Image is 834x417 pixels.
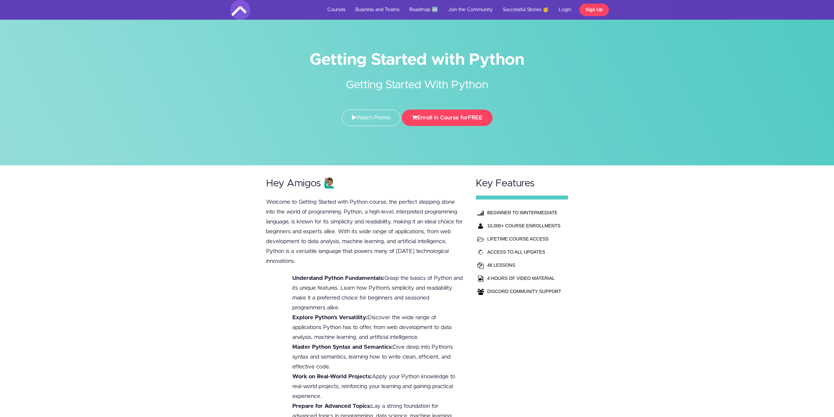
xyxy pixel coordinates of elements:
b: Explore Python's Versatility: [292,315,368,320]
h1: Getting Started with Python [230,52,604,67]
li: Dive deep into Python's syntax and semantics, learning how to write clean, efficient, and effecti... [292,342,463,372]
button: Enroll in Course forFREE [402,110,493,126]
td: LIFETIME COURSE ACCESS [486,232,563,245]
li: Grasp the basics of Python and its unique features. Learn how Python's simplicity and readability... [292,273,463,313]
span: FREE [468,115,482,120]
h2: Key Features [476,178,568,189]
b: Prepare for Advanced Topics: [292,403,371,409]
h2: Getting Started With Python [294,67,540,93]
b: Understand Python Fundamentals: [292,275,384,281]
b: Work on Real-World Projects: [292,374,372,379]
p: Welcome to Getting Started with Python course, the perfect stepping stone into the world of progr... [266,197,463,266]
a: Watch Promo [342,110,400,126]
li: Discover the wide range of applications Python has to offer, from web development to data analysi... [292,313,463,342]
h2: Hey Amigos 🙋🏽‍♂️ [266,178,463,189]
th: BEGINNER TO IMNTERMEDIATE [486,206,563,219]
th: 10,000+ COURSE ENROLLMENTS [486,219,563,232]
li: Apply your Python knowledge to real-world projects, reinforcing your learning and gaining practic... [292,372,463,401]
td: ACCESS TO ALL UPDATES [486,245,563,259]
td: 48 LESSONS [486,259,563,272]
td: 4 HOURS OF VIDEO MATERIAL [486,272,563,285]
td: DISCORD COMMUNITY SUPPORT [486,285,563,298]
a: Sign Up [579,4,609,16]
b: Master Python Syntax and Semantics: [292,344,393,350]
